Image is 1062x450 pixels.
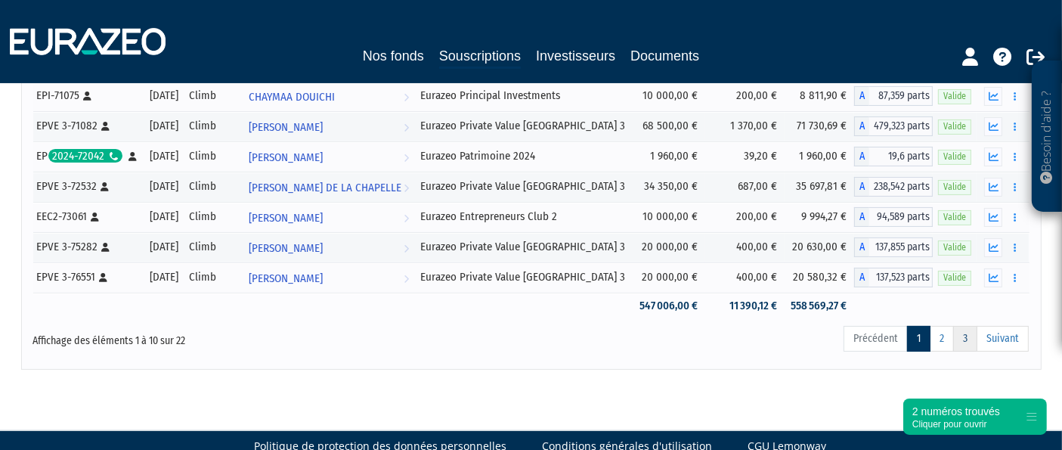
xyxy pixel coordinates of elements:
td: Climb [184,202,243,232]
td: 8 811,90 € [785,81,854,111]
i: [Français] Personne physique [129,152,138,161]
div: [DATE] [149,209,178,225]
a: [PERSON_NAME] [243,262,415,293]
i: [Français] Personne physique [102,122,110,131]
div: A - Eurazeo Private Value Europe 3 [854,268,932,287]
span: [PERSON_NAME] [249,265,323,293]
div: Eurazeo Private Value [GEOGRAPHIC_DATA] 3 [420,118,628,134]
span: [PERSON_NAME] [249,234,323,262]
td: Climb [184,111,243,141]
td: 35 697,81 € [785,172,854,202]
i: [Français] Personne physique [100,273,108,282]
div: EPVE 3-76551 [37,269,139,285]
i: Voir l'investisseur [404,144,409,172]
td: Climb [184,262,243,293]
span: A [854,237,869,257]
span: A [854,86,869,106]
span: 479,323 parts [869,116,932,136]
div: Eurazeo Entrepreneurs Club 2 [420,209,628,225]
div: EEC2-73061 [37,209,139,225]
div: EPVE 3-71082 [37,118,139,134]
span: 238,542 parts [869,177,932,197]
a: 1 [907,326,930,352]
a: Nos fonds [363,45,424,67]
span: Valide [938,180,971,194]
i: Voir l'investisseur [404,113,409,141]
span: 137,855 parts [869,237,932,257]
td: Climb [184,141,243,172]
span: [PERSON_NAME] [249,113,323,141]
p: Besoin d'aide ? [1039,69,1056,205]
td: 11 390,12 € [705,293,785,319]
div: Eurazeo Patrimoine 2024 [420,148,628,164]
span: Valide [938,150,971,164]
a: [PERSON_NAME] [243,141,415,172]
span: Valide [938,271,971,285]
span: 137,523 parts [869,268,932,287]
div: A - Eurazeo Private Value Europe 3 [854,116,932,136]
div: Eurazeo Private Value [GEOGRAPHIC_DATA] 3 [420,178,628,194]
span: Valide [938,210,971,225]
a: [PERSON_NAME] [243,202,415,232]
span: A [854,116,869,136]
a: 3 [953,326,977,352]
div: EP [37,148,139,164]
td: 68 500,00 € [633,111,705,141]
td: 200,00 € [705,202,785,232]
td: 200,00 € [705,81,785,111]
a: Documents [630,45,699,67]
a: [PERSON_NAME] [243,111,415,141]
div: [DATE] [149,118,178,134]
div: A - Eurazeo Patrimoine 2024 [854,147,932,166]
span: 19,6 parts [869,147,932,166]
div: A - Eurazeo Private Value Europe 3 [854,237,932,257]
div: A - Eurazeo Principal Investments [854,86,932,106]
a: Souscriptions [439,45,521,69]
td: 1 370,00 € [705,111,785,141]
div: EPI-71075 [37,88,139,104]
div: [DATE] [149,239,178,255]
span: [PERSON_NAME] [249,204,323,232]
div: EPVE 3-72532 [37,178,139,194]
td: 20 580,32 € [785,262,854,293]
div: 2024-72042 [48,149,122,163]
div: [DATE] [149,269,178,285]
i: Voir l'investisseur [404,234,409,262]
td: 400,00 € [705,262,785,293]
span: [PERSON_NAME] [249,144,323,172]
span: Valide [938,241,971,255]
i: Voir l'investisseur [404,174,409,202]
a: Suivant [977,326,1029,352]
td: 558 569,27 € [785,293,854,319]
span: A [854,207,869,227]
a: [PERSON_NAME] [243,232,415,262]
div: A - Eurazeo Private Value Europe 3 [854,177,932,197]
a: Investisseurs [536,45,615,67]
i: Voir l'investisseur [404,265,409,293]
div: Affichage des éléments 1 à 10 sur 22 [33,324,435,349]
a: CHAYMAA DOUICHI [243,81,415,111]
a: 2 [930,326,954,352]
i: Voir l'investisseur [404,83,409,111]
td: 39,20 € [705,141,785,172]
div: EPVE 3-75282 [37,239,139,255]
div: Eurazeo Private Value [GEOGRAPHIC_DATA] 3 [420,269,628,285]
span: Valide [938,119,971,134]
i: [Français] Personne physique [101,182,110,191]
td: 547 006,00 € [633,293,705,319]
div: Eurazeo Private Value [GEOGRAPHIC_DATA] 3 [420,239,628,255]
td: 1 960,00 € [785,141,854,172]
div: Eurazeo Principal Investments [420,88,628,104]
i: Voir l'investisseur [404,204,409,232]
span: 87,359 parts [869,86,932,106]
i: [Français] Personne physique [102,243,110,252]
td: 687,00 € [705,172,785,202]
td: 71 730,69 € [785,111,854,141]
td: Climb [184,81,243,111]
td: 20 630,00 € [785,232,854,262]
div: A - Eurazeo Entrepreneurs Club 2 [854,207,932,227]
a: [PERSON_NAME] DE LA CHAPELLE [243,172,415,202]
div: [DATE] [149,88,178,104]
span: [PERSON_NAME] DE LA CHAPELLE [249,174,401,202]
i: [Français] Personne physique [84,92,92,101]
